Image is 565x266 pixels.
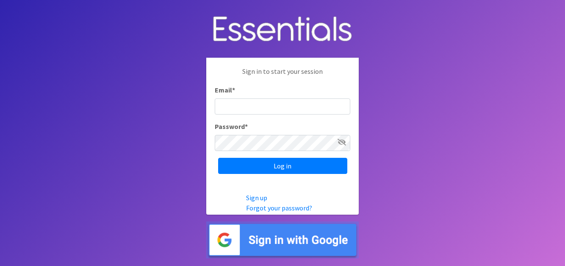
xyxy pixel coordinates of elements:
[206,221,359,258] img: Sign in with Google
[218,158,347,174] input: Log in
[206,8,359,51] img: Human Essentials
[245,122,248,131] abbr: required
[215,85,235,95] label: Email
[246,193,267,202] a: Sign up
[215,66,350,85] p: Sign in to start your session
[232,86,235,94] abbr: required
[246,204,312,212] a: Forgot your password?
[215,121,248,132] label: Password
